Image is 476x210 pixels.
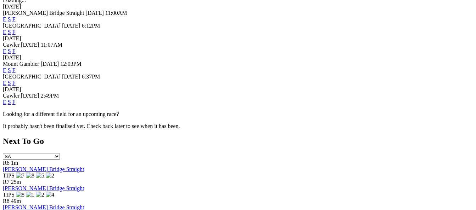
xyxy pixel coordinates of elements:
a: F [12,67,16,73]
span: Mount Gambier [3,61,39,67]
a: [PERSON_NAME] Bridge Straight [3,185,84,191]
img: 5 [36,173,44,179]
a: F [12,16,16,22]
span: [DATE] [21,93,39,99]
span: Gawler [3,42,19,48]
div: [DATE] [3,54,473,61]
a: S [8,67,11,73]
img: 4 [46,192,54,198]
span: 6:37PM [82,74,100,80]
span: R8 [3,198,10,204]
span: Gawler [3,93,19,99]
span: [DATE] [41,61,59,67]
span: [GEOGRAPHIC_DATA] [3,74,61,80]
a: F [12,99,16,105]
img: 1 [26,192,34,198]
a: E [3,80,6,86]
span: [DATE] [21,42,39,48]
span: R7 [3,179,10,185]
span: 6:12PM [82,23,100,29]
a: E [3,48,6,54]
a: [PERSON_NAME] Bridge Straight [3,166,84,172]
img: 8 [16,192,24,198]
a: F [12,29,16,35]
partial: It probably hasn't been finalised yet. Check back later to see when it has been. [3,123,180,129]
span: [DATE] [62,74,80,80]
a: F [12,48,16,54]
span: 1m [11,160,18,166]
img: 2 [36,192,44,198]
img: 8 [26,173,34,179]
h2: Next To Go [3,136,473,146]
span: 49m [11,198,21,204]
span: [DATE] [85,10,104,16]
span: 11:00AM [105,10,127,16]
img: 2 [46,173,54,179]
div: [DATE] [3,4,473,10]
span: 11:07AM [41,42,63,48]
span: 12:03PM [60,61,82,67]
a: F [12,80,16,86]
a: S [8,80,11,86]
a: E [3,29,6,35]
a: E [3,99,6,105]
a: S [8,16,11,22]
span: [PERSON_NAME] Bridge Straight [3,10,84,16]
span: [GEOGRAPHIC_DATA] [3,23,61,29]
img: 7 [16,173,24,179]
div: [DATE] [3,35,473,42]
span: 25m [11,179,21,185]
div: [DATE] [3,86,473,93]
span: [DATE] [62,23,80,29]
span: 2:49PM [41,93,59,99]
span: TIPS [3,173,15,179]
span: TIPS [3,192,15,198]
a: E [3,67,6,73]
span: R6 [3,160,10,166]
a: S [8,99,11,105]
a: E [3,16,6,22]
p: Looking for a different field for an upcoming race? [3,111,473,117]
a: S [8,29,11,35]
a: S [8,48,11,54]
